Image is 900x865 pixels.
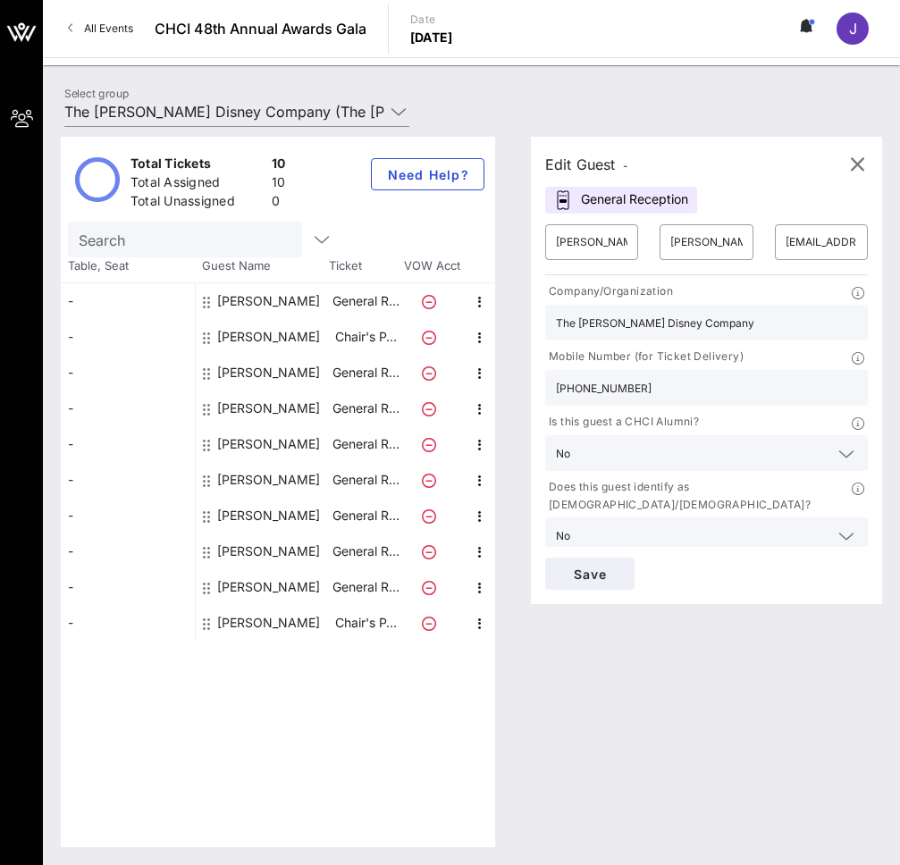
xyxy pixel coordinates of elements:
[61,498,195,533] div: -
[545,435,868,471] div: No
[556,448,570,460] div: No
[130,173,265,196] div: Total Assigned
[217,498,320,533] div: Maggie Lewis
[61,391,195,426] div: -
[272,192,286,214] div: 0
[61,426,195,462] div: -
[217,569,320,605] div: Neri Martinez
[410,29,453,46] p: [DATE]
[61,462,195,498] div: -
[330,391,401,426] p: General R…
[272,173,286,196] div: 10
[155,18,366,39] span: CHCI 48th Annual Awards Gala
[130,155,265,177] div: Total Tickets
[330,283,401,319] p: General R…
[130,192,265,214] div: Total Unassigned
[623,159,628,172] span: -
[57,14,144,43] a: All Events
[330,319,401,355] p: Chair's P…
[217,605,320,641] div: Susan Fox
[217,533,320,569] div: Maria Kirby
[330,569,401,605] p: General R…
[84,21,133,35] span: All Events
[217,355,320,391] div: Jessica Moore
[410,11,453,29] p: Date
[330,462,401,498] p: General R…
[330,355,401,391] p: General R…
[545,558,635,590] button: Save
[64,87,129,100] label: Select group
[545,413,699,432] p: Is this guest a CHCI Alumni?
[556,530,570,542] div: No
[61,257,195,275] span: Table, Seat
[61,283,195,319] div: -
[272,155,286,177] div: 10
[545,517,868,553] div: No
[217,462,320,498] div: Katelyn Lamson
[371,158,484,190] button: Need Help?
[545,152,628,177] div: Edit Guest
[786,228,857,256] input: Email*
[400,257,463,275] span: VOW Acct
[329,257,400,275] span: Ticket
[217,319,320,355] div: Jaqueline Serrano
[545,187,697,214] div: General Reception
[837,13,869,45] div: J
[61,533,195,569] div: -
[217,426,320,462] div: Karen Greenfield
[545,282,673,301] p: Company/Organization
[670,228,742,256] input: Last Name*
[61,569,195,605] div: -
[195,257,329,275] span: Guest Name
[545,478,852,514] p: Does this guest identify as [DEMOGRAPHIC_DATA]/[DEMOGRAPHIC_DATA]?
[330,605,401,641] p: Chair's P…
[217,391,320,426] div: Jose Gonzalez
[61,355,195,391] div: -
[61,319,195,355] div: -
[330,498,401,533] p: General R…
[217,283,320,319] div: Alivia Roberts
[386,167,469,182] span: Need Help?
[559,567,620,582] span: Save
[330,533,401,569] p: General R…
[61,605,195,641] div: -
[849,20,857,38] span: J
[330,426,401,462] p: General R…
[545,348,744,366] p: Mobile Number (for Ticket Delivery)
[556,228,627,256] input: First Name*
